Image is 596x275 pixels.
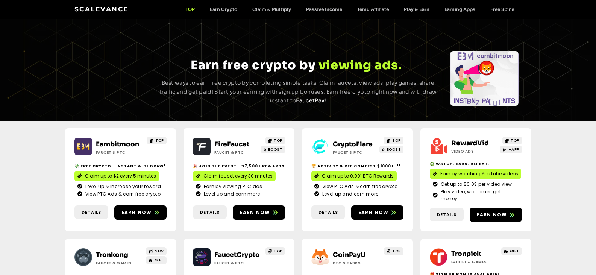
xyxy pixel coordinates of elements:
[193,205,227,219] a: Details
[233,205,285,220] a: Earn now
[146,256,167,264] a: GIFT
[214,140,249,148] a: FireFaucet
[268,147,283,152] span: BOOST
[296,97,325,104] a: FaucetPay
[202,183,262,190] span: Earn by viewing PTC ads
[311,205,345,219] a: Details
[214,260,261,266] h2: Faucet & PTC
[114,205,167,220] a: Earn now
[396,6,437,12] a: Play & Earn
[158,79,438,105] p: Best ways to earn free crypto by completing simple tasks. Claim faucets, view ads, play games, sh...
[450,51,519,106] div: Slides
[274,138,282,143] span: TOP
[74,163,167,169] h2: 💸 Free crypto - Instant withdraw!
[214,251,260,259] a: FaucetCrypto
[200,209,220,216] span: Details
[193,171,276,181] a: Claim faucet every 30 mnutes
[178,6,522,12] nav: Menu
[333,150,380,155] h2: Faucet & PTC
[333,140,373,148] a: CryptoFlare
[392,248,401,254] span: TOP
[320,191,379,198] span: Level up and earn more
[96,140,139,148] a: Earnbitmoon
[265,137,285,144] a: TOP
[477,211,507,218] span: Earn now
[451,139,489,147] a: RewardVid
[311,163,403,169] h2: 🏆 Activity & ref contest $1000+ !!!
[193,163,285,169] h2: 🎉 Join the event - $7,500+ Rewards
[274,248,282,254] span: TOP
[379,146,403,153] a: BOOST
[85,173,156,179] span: Claim up to $2 every 5 minutes
[430,169,521,179] a: Earn by watching YouTube videos
[384,137,403,144] a: TOP
[502,137,522,144] a: TOP
[501,247,522,255] a: GIFT
[96,260,143,266] h2: Faucet & Games
[318,209,338,216] span: Details
[146,247,167,255] a: NEW
[351,205,403,220] a: Earn now
[147,137,167,144] a: TOP
[202,191,260,198] span: Level up and earn more
[96,251,128,259] a: Tronkong
[430,208,464,222] a: Details
[358,209,389,216] span: Earn now
[451,259,498,265] h2: Faucet & Games
[203,173,273,179] span: Claim faucet every 30 mnutes
[83,183,161,190] span: Level up & Increase your reward
[333,251,365,259] a: CoinPayU
[384,247,403,255] a: TOP
[155,248,164,254] span: NEW
[299,6,350,12] a: Passive Income
[451,149,498,154] h2: Video ads
[387,147,401,152] span: BOOST
[261,146,285,153] a: BOOST
[311,171,397,181] a: Claim up to 0.001 BTC Rewards
[74,205,108,219] a: Details
[500,146,522,153] a: +APP
[322,173,394,179] span: Claim up to 0.001 BTC Rewards
[155,257,164,263] span: GIFT
[178,6,202,12] a: TOP
[155,138,164,143] span: TOP
[392,138,401,143] span: TOP
[451,250,481,258] a: Tronpick
[440,170,518,177] span: Earn by watching YouTube videos
[439,188,519,202] span: Play video, wait timer, get money
[245,6,299,12] a: Claim & Multiply
[437,6,483,12] a: Earning Apps
[77,51,146,106] div: Slides
[509,147,519,152] span: +APP
[96,150,143,155] h2: Faucet & PTC
[121,209,152,216] span: Earn now
[74,5,129,13] a: Scalevance
[430,161,522,167] h2: ♻️ Watch. Earn. Repeat.
[265,247,285,255] a: TOP
[437,211,456,218] span: Details
[483,6,522,12] a: Free Spins
[202,6,245,12] a: Earn Crypto
[470,208,522,222] a: Earn now
[510,248,519,254] span: GIFT
[82,209,101,216] span: Details
[333,260,380,266] h2: ptc & Tasks
[439,181,512,188] span: Get up to $0.03 per video view
[511,138,519,143] span: TOP
[240,209,270,216] span: Earn now
[320,183,397,190] span: View PTC Ads & earn free crypto
[191,58,315,73] span: Earn free crypto by
[214,150,261,155] h2: Faucet & PTC
[350,6,396,12] a: Temu Affiliate
[74,171,159,181] a: Claim up to $2 every 5 minutes
[83,191,161,198] span: View PTC Ads & earn free crypto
